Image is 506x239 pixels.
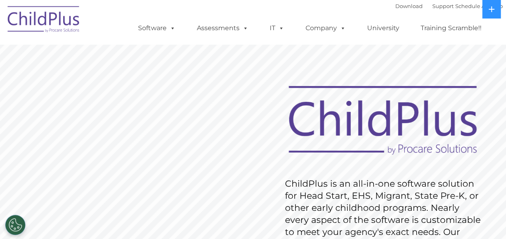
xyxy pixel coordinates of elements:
[297,20,354,36] a: Company
[395,3,423,9] a: Download
[4,0,84,41] img: ChildPlus by Procare Solutions
[130,20,184,36] a: Software
[395,3,503,9] font: |
[5,215,25,235] button: Cookies Settings
[432,3,454,9] a: Support
[413,20,489,36] a: Training Scramble!!
[455,3,503,9] a: Schedule A Demo
[189,20,256,36] a: Assessments
[262,20,292,36] a: IT
[359,20,407,36] a: University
